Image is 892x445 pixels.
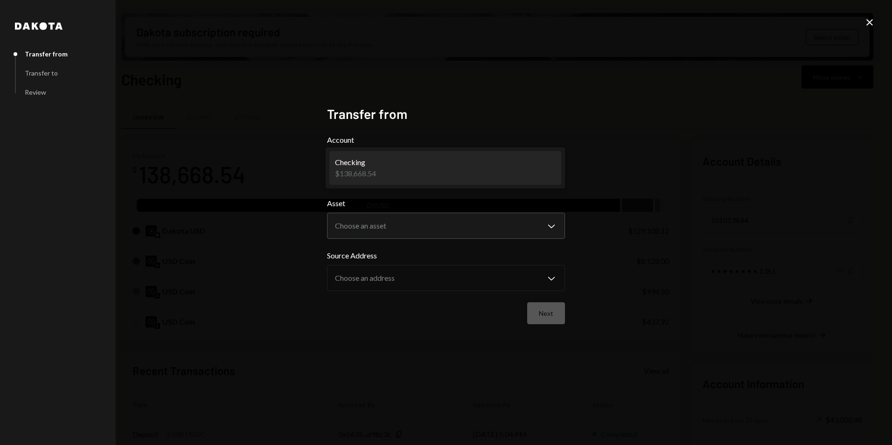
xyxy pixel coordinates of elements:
[327,198,565,209] label: Asset
[25,88,46,96] div: Review
[25,69,58,77] div: Transfer to
[335,157,376,168] div: Checking
[327,213,565,239] button: Asset
[327,265,565,291] button: Source Address
[335,168,376,179] div: $138,668.54
[327,105,565,123] h2: Transfer from
[327,250,565,261] label: Source Address
[327,134,565,146] label: Account
[25,50,68,58] div: Transfer from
